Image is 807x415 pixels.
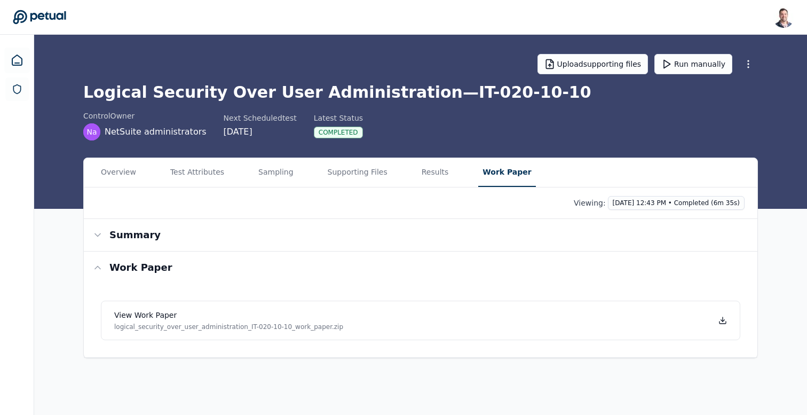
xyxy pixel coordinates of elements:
button: Sampling [254,158,298,187]
a: SOC 1 Reports [5,77,29,101]
img: Snir Kodesh [773,6,794,28]
button: Supporting Files [323,158,392,187]
button: Run manually [654,54,732,74]
h3: Work paper [109,260,172,275]
h4: View work paper [114,310,343,320]
a: Go to Dashboard [13,10,66,25]
p: Viewing: [574,198,606,208]
span: Na [86,127,97,137]
span: NetSuite administrators [105,126,207,138]
button: Work Paper [478,158,535,187]
button: Test Attributes [166,158,228,187]
div: [DATE] [224,126,297,138]
a: Dashboard [4,48,30,73]
div: Latest Status [314,113,363,123]
button: Overview [97,158,140,187]
div: control Owner [83,111,207,121]
div: Next Scheduled test [224,113,297,123]
p: logical_security_over_user_administration_IT-020-10-10_work_paper.zip [114,323,343,331]
button: More Options [739,54,758,74]
button: Results [417,158,453,187]
button: Work paper [84,252,757,284]
h1: Logical Security Over User Administration — IT-020-10-10 [83,83,758,102]
h3: Summary [109,228,161,242]
button: Summary [84,219,757,251]
button: [DATE] 12:43 PM • Completed (6m 35s) [608,196,745,210]
div: Completed [314,127,363,138]
button: Uploadsupporting files [537,54,648,74]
